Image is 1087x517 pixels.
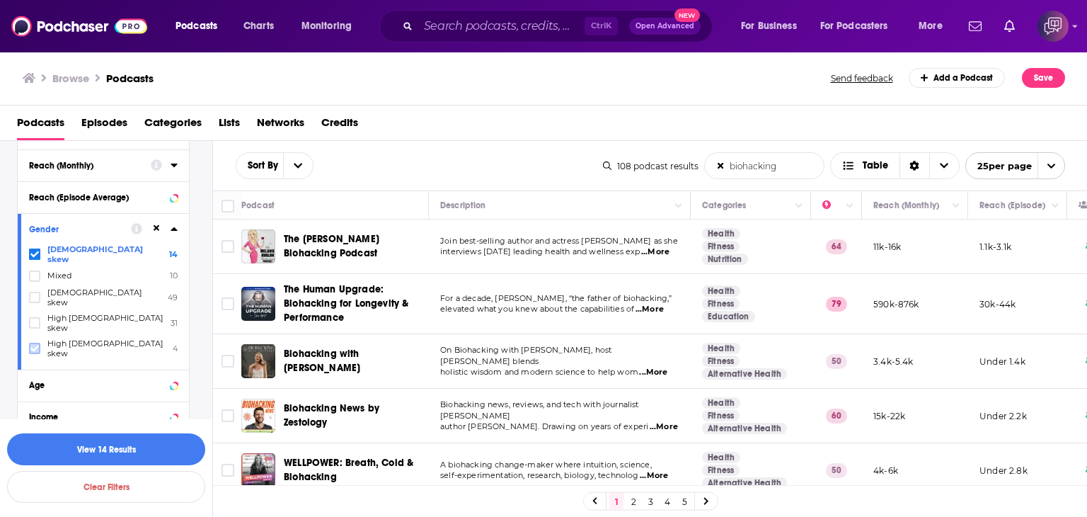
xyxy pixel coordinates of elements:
button: Column Actions [1047,198,1064,215]
a: Health [702,452,740,463]
span: ...More [650,421,678,433]
p: 15k-22k [873,410,905,422]
button: open menu [811,15,909,38]
span: High [DEMOGRAPHIC_DATA] skew [47,339,166,358]
span: Sort By [236,161,283,171]
div: Age [29,380,166,390]
span: The Human Upgrade: Biohacking for Longevity & Performance [284,283,408,324]
a: Episodes [81,111,127,140]
h2: Choose List sort [236,152,314,179]
div: Income [29,412,166,422]
img: Biohacking with Brittany [241,344,275,378]
p: 30k-44k [979,298,1016,310]
button: open menu [292,15,370,38]
a: Biohacking News by Zestology [284,402,424,430]
button: Send feedback [827,72,897,84]
img: User Profile [1037,11,1069,42]
span: Categories [144,111,202,140]
span: A biohacking change-maker where intuition, science, [440,460,652,470]
span: Biohacking with [PERSON_NAME] [284,348,360,374]
a: 3 [643,493,657,510]
p: 590k-876k [873,298,919,310]
a: Fitness [702,410,740,421]
a: Charts [234,15,282,38]
a: Show notifications dropdown [999,14,1020,38]
a: Health [702,285,740,297]
span: 4 [173,343,178,353]
a: Alternative Health [702,368,787,380]
a: The Human Upgrade: Biohacking for Longevity & Performance [284,283,424,325]
button: Column Actions [670,198,687,215]
span: High [DEMOGRAPHIC_DATA] skew [47,313,163,333]
span: For a decade, [PERSON_NAME], “the father of biohacking,” [440,293,672,303]
span: [DEMOGRAPHIC_DATA] skew [47,244,162,264]
button: Age [29,376,178,394]
span: holistic wisdom and modern science to help wom [440,367,638,377]
span: Toggle select row [222,240,234,253]
span: 10 [170,271,178,280]
span: 14 [169,249,178,259]
p: 60 [826,409,847,423]
span: 25 per page [966,155,1032,177]
a: The Human Upgrade: Biohacking for Longevity & Performance [241,287,275,321]
a: WELLPOWER: Breath, Cold & Biohacking [284,456,424,484]
span: Toggle select row [222,355,234,368]
button: Open AdvancedNew [629,18,701,35]
span: Ctrl K [585,17,618,35]
span: Toggle select row [222,409,234,422]
a: 2 [626,493,640,510]
button: Show profile menu [1037,11,1069,42]
a: The Melanie Avalon Biohacking Podcast [241,229,275,263]
span: For Podcasters [820,16,888,36]
button: Choose View [830,152,960,179]
span: elevated what you knew about the capabilities of [440,304,634,314]
button: Column Actions [790,198,807,215]
a: Health [702,228,740,239]
p: 11k-16k [873,241,901,253]
span: 49 [168,292,178,302]
a: Health [702,397,740,409]
span: Monitoring [301,16,352,36]
div: Reach (Episode) [979,197,1045,214]
button: open menu [283,153,313,178]
div: Categories [702,197,746,214]
div: Description [440,197,485,214]
span: Toggle select row [222,464,234,477]
div: Podcast [241,197,275,214]
button: open menu [965,152,1065,179]
a: Networks [257,111,304,140]
p: 3.4k-5.4k [873,356,914,368]
a: Podcasts [17,111,64,140]
span: Charts [243,16,274,36]
a: Biohacking with [PERSON_NAME] [284,347,424,375]
span: ...More [640,470,668,482]
span: Biohacking news, reviews, and tech with journalist [PERSON_NAME] [440,399,639,421]
div: 108 podcast results [603,161,698,171]
p: 50 [826,354,847,368]
p: 64 [826,239,847,254]
img: Biohacking News by Zestology [241,399,275,433]
button: open menu [236,161,283,171]
a: Alternative Health [702,423,787,434]
span: Logged in as corioliscompany [1037,11,1069,42]
span: The [PERSON_NAME] Biohacking Podcast [284,233,379,259]
a: Podchaser - Follow, Share and Rate Podcasts [11,13,147,40]
a: Fitness [702,465,740,476]
a: 1 [609,493,623,510]
div: Sort Direction [899,153,929,178]
span: Mixed [47,271,71,280]
span: New [674,8,700,22]
a: Credits [321,111,358,140]
span: More [919,16,943,36]
p: Under 2.2k [979,410,1027,422]
span: ...More [635,304,664,315]
img: WELLPOWER: Breath, Cold & Biohacking [241,453,275,487]
h1: Podcasts [106,72,154,85]
p: 4k-6k [873,465,898,477]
